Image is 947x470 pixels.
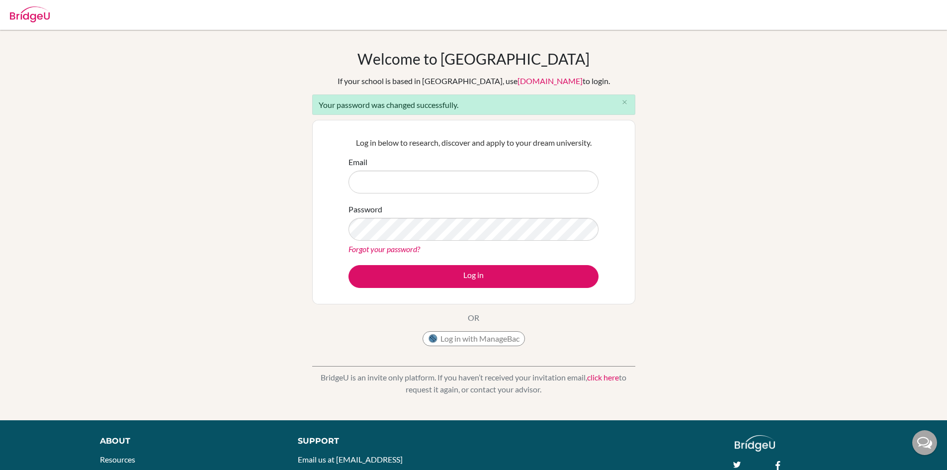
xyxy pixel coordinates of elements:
[348,244,420,254] a: Forgot your password?
[423,331,525,346] button: Log in with ManageBac
[621,98,628,106] i: close
[357,50,590,68] h1: Welcome to [GEOGRAPHIC_DATA]
[468,312,479,324] p: OR
[348,265,599,288] button: Log in
[348,156,367,168] label: Email
[312,94,635,115] div: Your password was changed successfully.
[100,435,275,447] div: About
[298,435,462,447] div: Support
[348,203,382,215] label: Password
[338,75,610,87] div: If your school is based in [GEOGRAPHIC_DATA], use to login.
[348,137,599,149] p: Log in below to research, discover and apply to your dream university.
[615,95,635,110] button: Close
[312,372,635,395] p: BridgeU is an invite only platform. If you haven’t received your invitation email, to request it ...
[735,435,775,452] img: logo_white@2x-f4f0deed5e89b7ecb1c2cc34c3e3d731f90f0f143d5ea2071677605dd97b5244.png
[10,6,50,22] img: Bridge-U
[100,455,135,464] a: Resources
[517,76,583,86] a: [DOMAIN_NAME]
[587,373,619,382] a: click here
